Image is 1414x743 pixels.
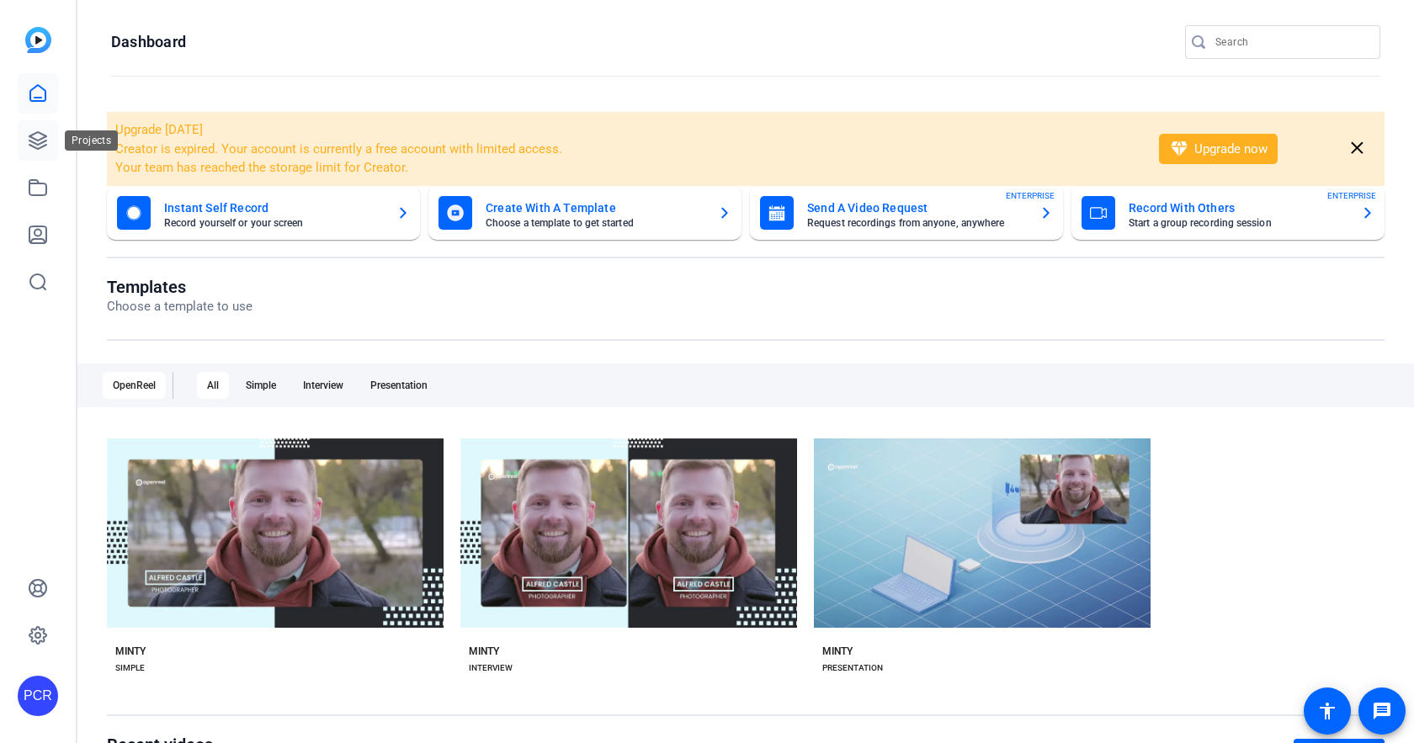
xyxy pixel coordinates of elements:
mat-card-subtitle: Start a group recording session [1129,218,1348,228]
li: Your team has reached the storage limit for Creator. [115,158,1137,178]
div: OpenReel [103,372,166,399]
button: Send A Video RequestRequest recordings from anyone, anywhereENTERPRISE [750,186,1063,240]
div: Simple [236,372,286,399]
span: ENTERPRISE [1327,189,1376,202]
div: Interview [293,372,353,399]
div: INTERVIEW [469,661,513,675]
div: PRESENTATION [822,661,883,675]
input: Search [1215,32,1367,52]
div: Projects [65,130,118,151]
mat-icon: message [1372,701,1392,721]
div: PCR [18,676,58,716]
button: Create With A TemplateChoose a template to get started [428,186,742,240]
div: Presentation [360,372,438,399]
div: MINTY [469,645,499,658]
button: Record With OthersStart a group recording sessionENTERPRISE [1071,186,1385,240]
mat-card-title: Instant Self Record [164,198,383,218]
mat-icon: close [1347,138,1368,159]
mat-card-subtitle: Request recordings from anyone, anywhere [807,218,1026,228]
li: Creator is expired. Your account is currently a free account with limited access. [115,140,1137,159]
div: MINTY [115,645,146,658]
mat-card-title: Send A Video Request [807,198,1026,218]
span: ENTERPRISE [1006,189,1055,202]
button: Upgrade now [1159,134,1278,164]
img: blue-gradient.svg [25,27,51,53]
div: MINTY [822,645,853,658]
mat-icon: diamond [1169,139,1189,159]
button: Instant Self RecordRecord yourself or your screen [107,186,420,240]
mat-card-title: Record With Others [1129,198,1348,218]
h1: Templates [107,277,252,297]
p: Choose a template to use [107,297,252,316]
mat-card-subtitle: Record yourself or your screen [164,218,383,228]
mat-card-title: Create With A Template [486,198,704,218]
mat-icon: accessibility [1317,701,1337,721]
h1: Dashboard [111,32,186,52]
span: Upgrade [DATE] [115,122,203,137]
div: All [197,372,229,399]
mat-card-subtitle: Choose a template to get started [486,218,704,228]
div: SIMPLE [115,661,145,675]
